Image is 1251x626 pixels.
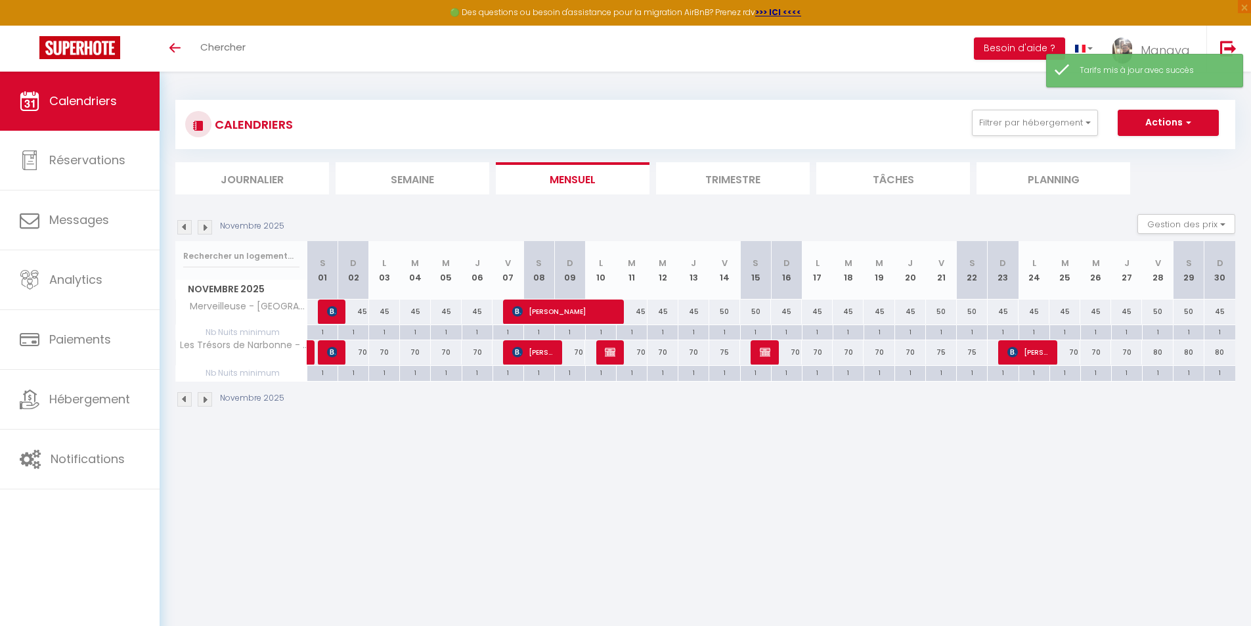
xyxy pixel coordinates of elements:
div: 70 [338,340,369,365]
li: Planning [977,162,1130,194]
abbr: M [1061,257,1069,269]
th: 04 [400,241,431,300]
abbr: V [722,257,728,269]
div: 1 [493,366,523,378]
div: 1 [369,325,399,338]
div: 1 [1081,325,1111,338]
abbr: L [1032,257,1036,269]
img: ... [1112,37,1132,64]
abbr: L [816,257,820,269]
div: 45 [833,300,864,324]
abbr: D [1217,257,1223,269]
th: 30 [1204,241,1235,300]
div: 1 [1112,325,1142,338]
div: 45 [895,300,926,324]
th: 05 [431,241,462,300]
span: Novembre 2025 [176,280,307,299]
abbr: M [659,257,667,269]
div: 1 [833,325,864,338]
span: Paiements [49,331,111,347]
th: 03 [369,241,400,300]
div: 45 [864,300,894,324]
div: 1 [586,325,616,338]
div: 1 [462,366,493,378]
span: Booking #134905 [760,340,770,365]
span: Manava [1141,42,1190,58]
th: 27 [1111,241,1142,300]
div: 1 [1112,366,1142,378]
img: logout [1220,40,1237,56]
div: 1 [1050,325,1080,338]
span: Réservations [49,152,125,168]
span: [PERSON_NAME] [327,340,338,365]
div: 45 [400,300,431,324]
div: 45 [1049,300,1080,324]
div: 1 [802,366,833,378]
p: Novembre 2025 [220,220,284,233]
div: 1 [957,325,987,338]
div: 1 [400,366,430,378]
th: 19 [864,241,894,300]
div: Tarifs mis à jour avec succès [1080,64,1229,77]
div: 75 [957,340,988,365]
div: 70 [462,340,493,365]
div: 50 [926,300,957,324]
th: 14 [709,241,740,300]
th: 07 [493,241,523,300]
div: 70 [833,340,864,365]
h3: CALENDRIERS [211,110,293,139]
div: 1 [895,325,925,338]
th: 22 [957,241,988,300]
abbr: S [969,257,975,269]
div: 1 [741,325,771,338]
span: Merveilleuse - [GEOGRAPHIC_DATA] [178,300,309,314]
th: 18 [833,241,864,300]
p: Novembre 2025 [220,392,284,405]
div: 1 [741,366,771,378]
abbr: L [599,257,603,269]
abbr: D [350,257,357,269]
span: [PERSON_NAME] [327,299,338,324]
div: 80 [1142,340,1173,365]
div: 80 [1204,340,1235,365]
th: 15 [740,241,771,300]
div: 1 [493,325,523,338]
div: 45 [771,300,802,324]
abbr: M [442,257,450,269]
div: 75 [709,340,740,365]
div: 1 [926,325,956,338]
abbr: V [938,257,944,269]
th: 06 [462,241,493,300]
th: 12 [647,241,678,300]
span: Messages [49,212,109,228]
div: 50 [957,300,988,324]
div: 1 [864,366,894,378]
div: 1 [864,325,894,338]
div: 1 [988,366,1018,378]
div: 45 [1204,300,1235,324]
div: 1 [400,325,430,338]
button: Actions [1118,110,1219,136]
div: 45 [802,300,833,324]
div: 45 [988,300,1019,324]
div: 1 [1204,325,1235,338]
li: Journalier [175,162,329,194]
div: 1 [462,325,493,338]
div: 1 [709,325,739,338]
div: 1 [678,366,709,378]
div: 1 [1143,366,1173,378]
th: 16 [771,241,802,300]
li: Tâches [816,162,970,194]
div: 50 [1142,300,1173,324]
div: 80 [1174,340,1204,365]
div: 1 [772,366,802,378]
abbr: M [628,257,636,269]
abbr: D [567,257,573,269]
div: 70 [802,340,833,365]
div: 70 [554,340,585,365]
div: 70 [1111,340,1142,365]
button: Gestion des prix [1137,214,1235,234]
div: 1 [431,325,461,338]
abbr: M [875,257,883,269]
th: 11 [617,241,647,300]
